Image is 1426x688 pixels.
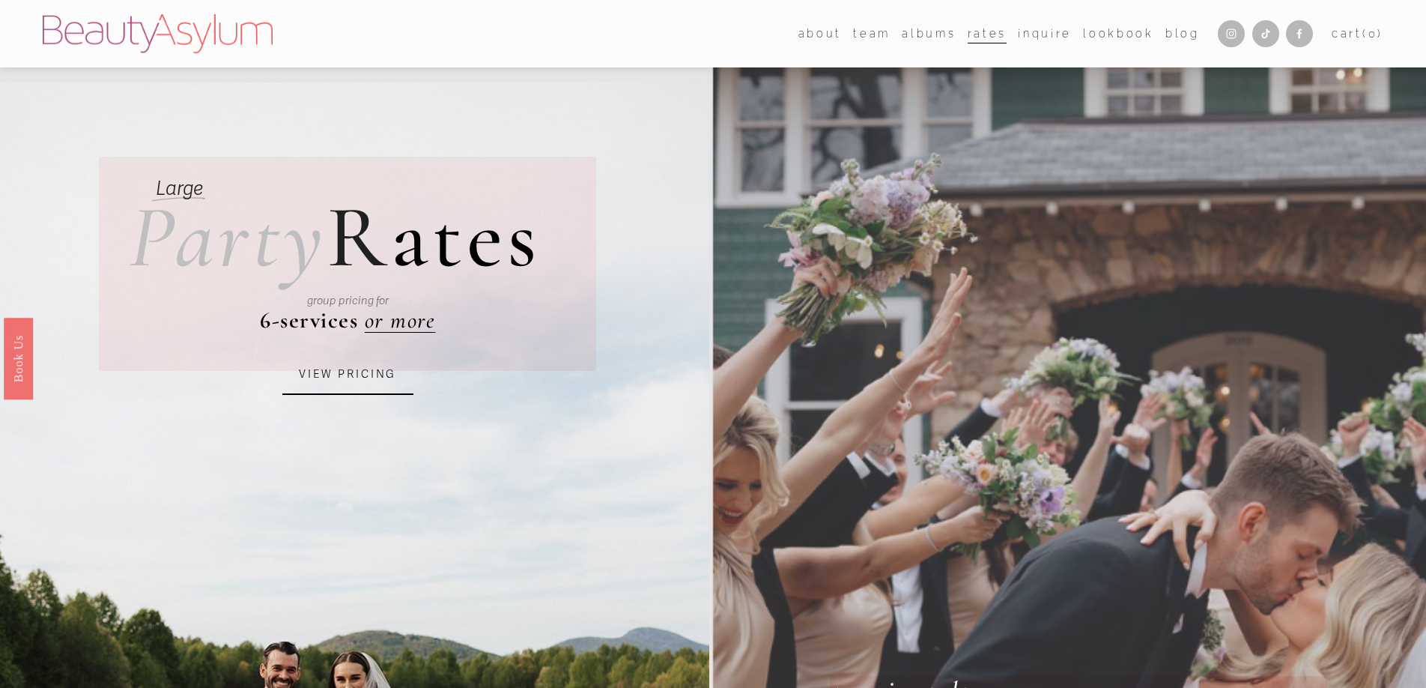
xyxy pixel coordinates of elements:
[43,14,273,53] img: Beauty Asylum | Bridal Hair &amp; Makeup Charlotte &amp; Atlanta
[1083,22,1153,44] a: Lookbook
[1286,20,1313,47] a: Facebook
[129,184,327,291] em: Party
[902,22,956,44] a: albums
[798,24,842,43] span: about
[1018,22,1072,44] a: Inquire
[1165,22,1200,44] a: Blog
[4,318,33,399] a: Book Us
[1362,27,1383,40] span: ( )
[129,193,541,282] h2: ates
[1368,27,1378,40] span: 0
[1332,24,1383,43] a: 0 items in cart
[156,177,203,201] em: Large
[307,294,389,307] em: group pricing for
[1218,20,1245,47] a: Instagram
[327,184,391,291] span: R
[798,22,842,44] a: folder dropdown
[1252,20,1279,47] a: TikTok
[282,354,413,395] a: VIEW PRICING
[853,22,891,44] a: folder dropdown
[853,24,891,43] span: team
[968,22,1007,44] a: Rates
